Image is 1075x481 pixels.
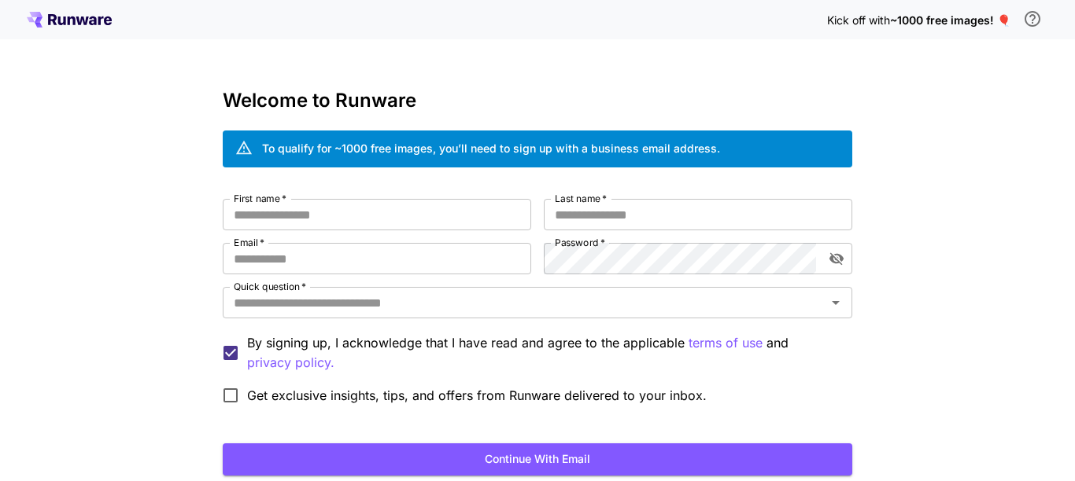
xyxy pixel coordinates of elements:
[689,333,763,353] p: terms of use
[223,90,852,112] h3: Welcome to Runware
[1017,3,1048,35] button: In order to qualify for free credit, you need to sign up with a business email address and click ...
[247,333,840,373] p: By signing up, I acknowledge that I have read and agree to the applicable and
[890,13,1010,27] span: ~1000 free images! 🎈
[822,244,851,273] button: toggle password visibility
[223,443,852,475] button: Continue with email
[234,236,264,249] label: Email
[555,192,607,205] label: Last name
[247,386,707,405] span: Get exclusive insights, tips, and offers from Runware delivered to your inbox.
[234,280,306,293] label: Quick question
[262,140,720,156] div: To qualify for ~1000 free images, you’ll need to sign up with a business email address.
[234,192,286,205] label: First name
[689,333,763,353] button: By signing up, I acknowledge that I have read and agree to the applicable and privacy policy.
[247,353,334,373] p: privacy policy.
[555,236,605,249] label: Password
[825,292,847,314] button: Open
[247,353,334,373] button: By signing up, I acknowledge that I have read and agree to the applicable terms of use and
[827,13,890,27] span: Kick off with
